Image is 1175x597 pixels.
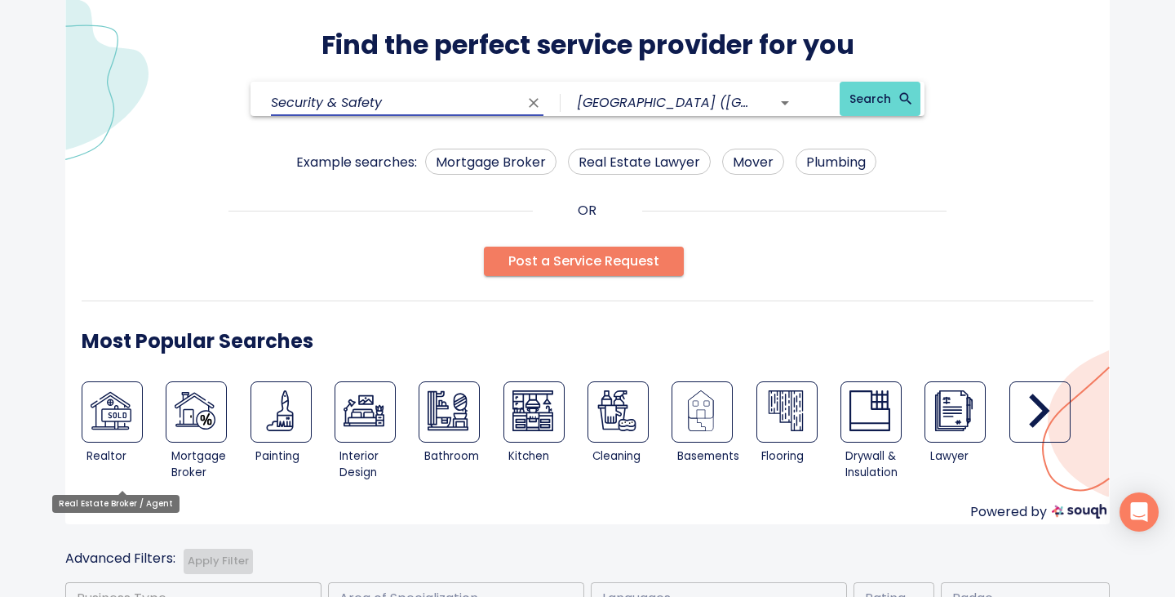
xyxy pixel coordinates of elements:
[251,381,335,486] div: Painters & Decorators
[796,149,876,175] a: Plumbing
[508,250,659,273] span: Post a Service Request
[840,82,920,117] button: Search
[335,381,396,443] a: Interior Design Services
[166,381,250,486] div: Mortgage Broker / Agent
[522,91,545,114] button: Clear
[82,381,143,443] a: Real Estate Broker / Agent
[65,549,175,568] p: Advanced Filters:
[171,448,246,481] div: Mortgage Broker
[344,390,384,431] img: Interior Design Services
[1052,504,1106,519] img: souqh logo
[419,381,503,486] div: Bathroom Remodeling
[587,381,672,486] div: Cleaning Services
[796,152,876,172] span: Plumbing
[723,152,783,172] span: Mover
[503,381,565,443] a: Kitchen Remodeling
[930,448,1004,465] div: Lawyer
[426,152,556,172] span: Mortgage Broker
[587,381,649,443] a: Cleaning Services
[271,90,519,115] input: What service are you looking for?
[175,390,215,431] img: Mortgage Broker / Agent
[677,448,752,465] div: Basements
[970,502,1047,524] p: Powered by
[1120,492,1159,532] div: Open Intercom Messenger
[924,381,1009,486] div: Real Estate Lawyer
[335,381,419,486] div: Interior Design Services
[924,381,986,443] a: Real Estate Lawyer
[681,390,721,431] img: Basements
[512,390,553,431] img: Kitchen Remodeling
[845,448,920,481] div: Drywall & Insulation
[428,390,468,431] img: Bathroom Remodeling
[765,390,806,431] img: Flooring
[339,448,414,481] div: Interior Design
[255,448,330,465] div: Painting
[569,152,710,172] span: Real Estate Lawyer
[840,381,902,443] a: Drywall and Insulation
[849,390,890,431] img: Drywall and Insulation
[672,381,733,443] a: Basements
[321,29,854,61] h4: Find the perfect service provider for you
[577,90,749,115] input: Which city?
[933,390,974,431] img: Real Estate Lawyer
[425,149,556,175] a: Mortgage Broker
[419,381,480,443] a: Bathroom Remodeling
[82,326,313,357] h6: Most Popular Searches
[91,390,131,431] img: Real Estate Broker / Agent
[722,149,784,175] a: Mover
[166,381,227,443] a: Mortgage Broker / Agent
[756,381,818,443] a: Flooring
[484,247,684,276] button: Post a Service Request
[296,153,417,175] p: Example searches:
[849,89,911,109] span: Search
[86,448,161,465] div: Realtor
[259,390,300,431] img: Painters & Decorators
[592,448,667,465] div: Cleaning
[774,91,796,114] button: Open
[503,381,587,486] div: Kitchen Remodeling
[596,390,637,431] img: Cleaning Services
[761,448,836,465] div: Flooring
[424,448,499,465] div: Bathroom
[508,448,583,465] div: Kitchen
[578,201,596,221] p: OR
[568,149,711,175] a: Real Estate Lawyer
[251,381,312,443] a: Painters & Decorators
